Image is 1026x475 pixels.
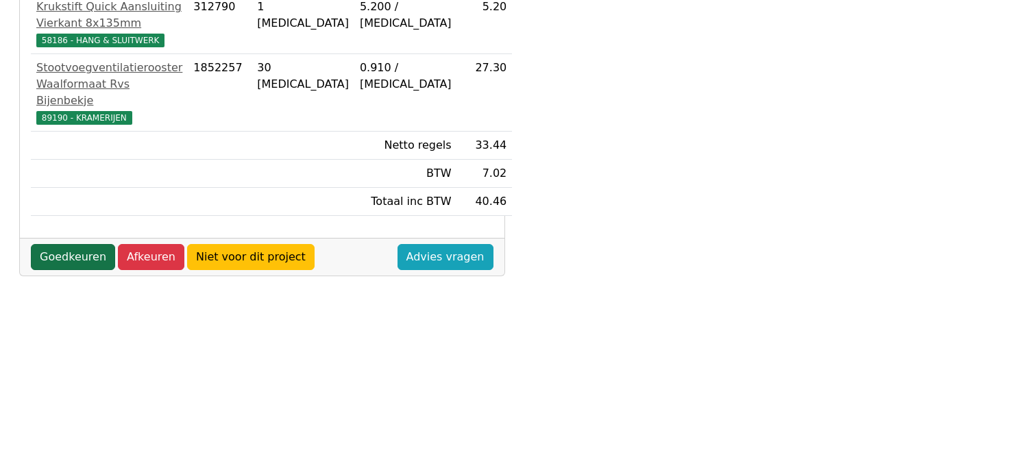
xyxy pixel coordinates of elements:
[398,244,493,270] a: Advies vragen
[457,132,513,160] td: 33.44
[354,160,457,188] td: BTW
[36,111,132,125] span: 89190 - KRAMERIJEN
[354,132,457,160] td: Netto regels
[36,60,182,125] a: Stootvoegventilatierooster Waalformaat Rvs Bijenbekje89190 - KRAMERIJEN
[188,54,252,132] td: 1852257
[118,244,184,270] a: Afkeuren
[457,188,513,216] td: 40.46
[36,60,182,109] div: Stootvoegventilatierooster Waalformaat Rvs Bijenbekje
[187,244,315,270] a: Niet voor dit project
[257,60,349,93] div: 30 [MEDICAL_DATA]
[457,160,513,188] td: 7.02
[360,60,452,93] div: 0.910 / [MEDICAL_DATA]
[457,54,513,132] td: 27.30
[31,244,115,270] a: Goedkeuren
[36,34,164,47] span: 58186 - HANG & SLUITWERK
[354,188,457,216] td: Totaal inc BTW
